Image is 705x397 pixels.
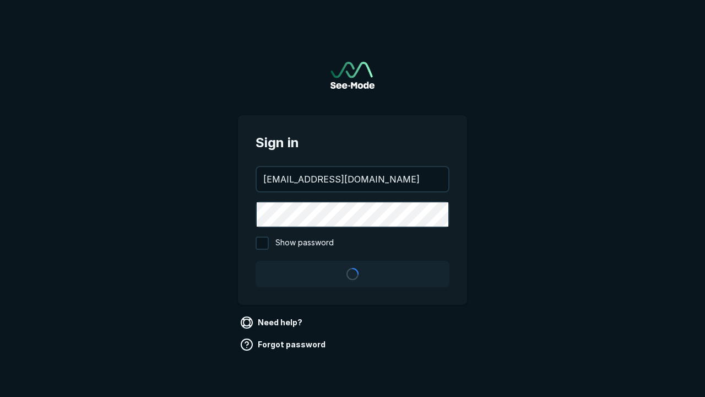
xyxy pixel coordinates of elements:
img: See-Mode Logo [330,62,375,89]
a: Forgot password [238,336,330,353]
span: Show password [275,237,334,250]
span: Sign in [256,133,449,153]
input: your@email.com [257,167,448,191]
a: Go to sign in [330,62,375,89]
a: Need help? [238,314,307,331]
